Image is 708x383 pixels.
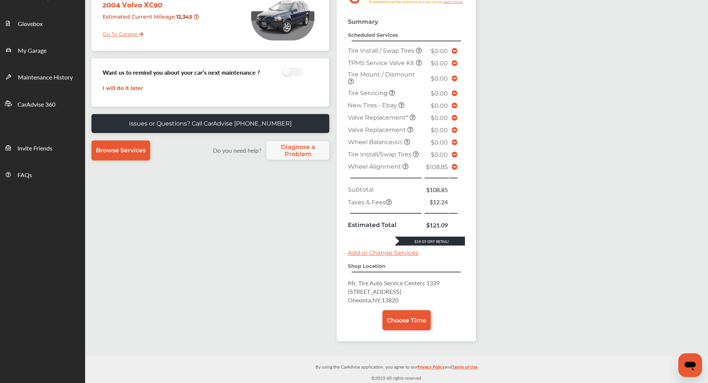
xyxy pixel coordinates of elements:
[103,85,143,91] a: I will do it later
[85,363,708,370] p: By using the CarAdvise application, you agree to our and
[348,151,413,158] span: Tire Install/Swap Tires
[431,114,448,121] span: $0.00
[0,36,85,63] a: My Garage
[346,184,424,196] td: Subtotal
[431,102,448,109] span: $0.00
[348,71,415,78] span: Tire Mount / Dismount
[348,32,398,38] strong: Scheduled Services
[91,140,150,160] a: Browse Services
[85,356,708,383] div: © 2025 All rights reserved.
[393,139,403,145] small: (All)
[348,249,418,256] a: Add or Change Services
[17,144,52,153] span: Invite Friends
[348,102,398,109] span: New Tires - Ebay
[91,114,329,133] a: Issues or Questions? Call CarAdvise [PHONE_NUMBER]
[431,48,448,55] span: $0.00
[18,46,46,56] span: My Garage
[387,317,426,324] span: Choose Time
[431,60,448,67] span: $0.00
[348,114,410,121] span: Valve Replacement*
[431,90,448,97] span: $0.00
[424,219,450,231] td: $121.09
[97,10,206,29] div: Estimated Current Mileage :
[348,287,401,296] span: [STREET_ADDRESS]
[0,10,85,36] a: Glovebox
[348,163,403,170] span: Wheel Alignment
[176,13,194,20] strong: 12,345
[348,47,416,54] span: Tire Install / Swap Tires
[424,196,450,208] td: $12.24
[678,353,702,377] iframe: Button to launch messaging window
[431,151,448,158] span: $0.00
[348,90,389,97] span: Tire Servicing
[348,59,416,66] span: TPMS Service Valve Kit
[97,25,143,39] a: Go To Garage
[266,141,329,160] a: Diagnose a Problem
[382,310,431,330] a: Choose Time
[348,296,398,304] span: Oneonta , NY , 13820
[0,63,85,90] a: Maintenance History
[348,263,385,269] strong: Shop Location
[348,18,378,25] strong: Summary
[348,279,440,287] span: Mr. Tire Auto Service Centers 1339
[348,139,404,146] span: Wheel Balance
[103,68,260,77] h3: Want us to remind you about your car’s next maintenance ?
[431,127,448,134] span: $0.00
[96,147,146,154] span: Browse Services
[17,100,55,110] span: CarAdvise 360
[270,143,326,158] span: Diagnose a Problem
[346,219,424,231] td: Estimated Total
[129,120,292,127] p: Issues or Questions? Call CarAdvise [PHONE_NUMBER]
[17,171,32,180] span: FAQs
[426,163,448,171] span: $108.85
[424,184,450,196] td: $108.85
[395,239,465,244] div: $19.59 Off Retail!
[348,126,407,133] span: Valve Replacement
[417,363,444,374] a: Privacy Policy
[431,139,448,146] span: $0.00
[209,146,265,155] label: Do you need help?
[431,75,448,82] span: $0.00
[18,73,73,82] span: Maintenance History
[18,19,43,29] span: Glovebox
[452,363,478,374] a: Terms of Use
[348,199,392,206] span: Taxes & Fees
